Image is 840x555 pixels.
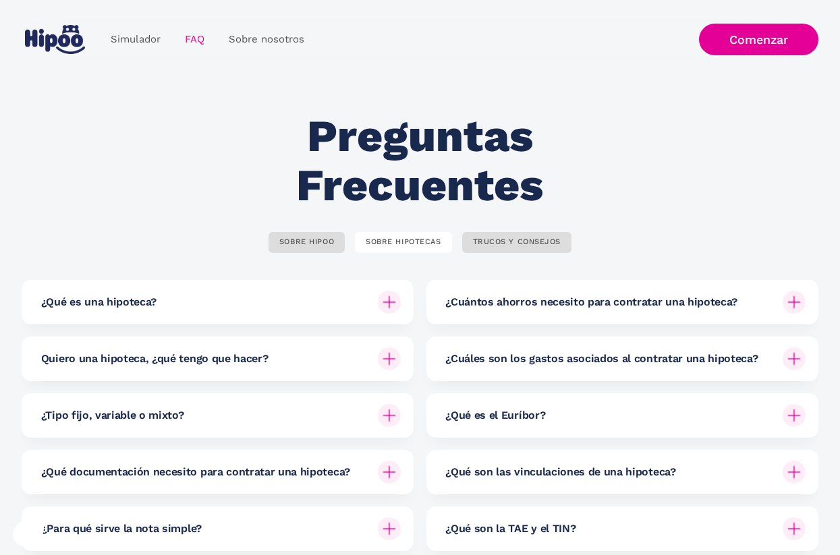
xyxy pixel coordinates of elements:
[217,26,316,53] a: Sobre nosotros
[445,351,758,366] h6: ¿Cuáles son los gastos asociados al contratar una hipoteca?
[445,295,737,310] h6: ¿Cuántos ahorros necesito para contratar una hipoteca?
[445,521,576,536] h6: ¿Qué son la TAE y el TIN?
[41,408,184,423] h6: ¿Tipo fijo, variable o mixto?
[220,112,620,210] h2: Preguntas Frecuentes
[41,351,269,366] h6: Quiero una hipoteca, ¿qué tengo que hacer?
[366,237,441,247] div: SOBRE HIPOTECAS
[173,26,217,53] a: FAQ
[41,521,202,536] h6: ¿Para qué sirve la nota simple?
[473,237,561,247] div: TRUCOS Y CONSEJOS
[279,237,334,247] div: SOBRE HIPOO
[41,295,157,310] h6: ¿Qué es una hipoteca?
[445,408,545,423] h6: ¿Qué es el Euríbor?
[22,20,88,59] a: home
[445,465,675,479] h6: ¿Qué son las vinculaciones de una hipoteca?
[41,465,350,479] h6: ¿Qué documentación necesito para contratar una hipoteca?
[699,24,818,55] a: Comenzar
[99,26,173,53] a: Simulador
